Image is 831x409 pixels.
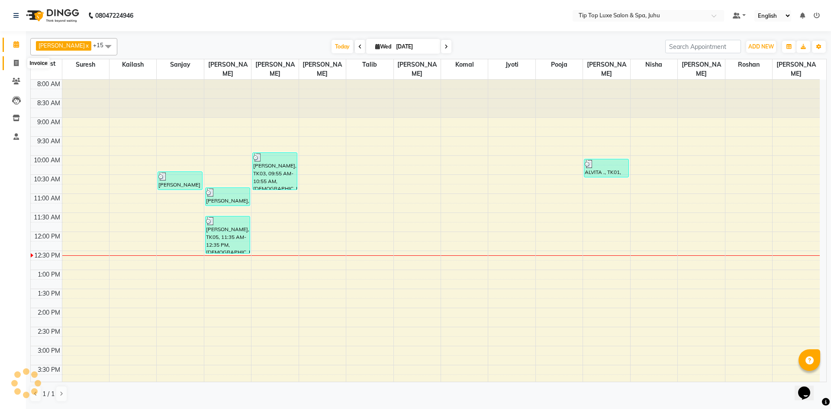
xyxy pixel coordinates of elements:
[206,216,250,253] div: [PERSON_NAME], TK05, 11:35 AM-12:35 PM, [DEMOGRAPHIC_DATA] Hair Services - [DEMOGRAPHIC_DATA] Hai...
[42,390,55,399] span: 1 / 1
[746,41,776,53] button: ADD NEW
[206,188,250,206] div: [PERSON_NAME], TK04, 10:50 AM-11:20 AM, Groom Services - [PERSON_NAME] Trimming (₹200)
[678,59,725,79] span: [PERSON_NAME]
[158,172,202,190] div: [PERSON_NAME] ., TK02, 10:25 AM-10:55 AM, [DEMOGRAPHIC_DATA] Hair Services - [DEMOGRAPHIC_DATA] H...
[393,40,437,53] input: 2025-09-03
[795,374,822,400] iframe: chat widget
[584,159,628,177] div: ALVITA ., TK01, 10:05 AM-10:35 AM, Threading - Eyebrow For [DEMOGRAPHIC_DATA] (₹100)
[35,137,62,146] div: 9:30 AM
[32,213,62,222] div: 11:30 AM
[394,59,441,79] span: [PERSON_NAME]
[22,3,81,28] img: logo
[157,59,203,70] span: Sanjay
[665,40,741,53] input: Search Appointment
[35,118,62,127] div: 9:00 AM
[32,175,62,184] div: 10:30 AM
[253,153,297,190] div: [PERSON_NAME], TK03, 09:55 AM-10:55 AM, [DEMOGRAPHIC_DATA] Hair Services - [DEMOGRAPHIC_DATA] Hai...
[346,59,393,70] span: Talib
[332,40,353,53] span: Today
[36,327,62,336] div: 2:30 PM
[35,80,62,89] div: 8:00 AM
[62,59,109,70] span: Suresh
[32,156,62,165] div: 10:00 AM
[204,59,251,79] span: [PERSON_NAME]
[373,43,393,50] span: Wed
[748,43,774,50] span: ADD NEW
[36,365,62,374] div: 3:30 PM
[35,99,62,108] div: 8:30 AM
[36,289,62,298] div: 1:30 PM
[583,59,630,79] span: [PERSON_NAME]
[36,308,62,317] div: 2:00 PM
[93,42,110,48] span: +15
[39,42,85,49] span: [PERSON_NAME]
[725,59,772,70] span: Roshan
[32,251,62,260] div: 12:30 PM
[110,59,156,70] span: Kailash
[441,59,488,70] span: Komal
[36,346,62,355] div: 3:00 PM
[536,59,583,70] span: Pooja
[488,59,535,70] span: Jyoti
[773,59,820,79] span: [PERSON_NAME]
[32,194,62,203] div: 11:00 AM
[32,232,62,241] div: 12:00 PM
[299,59,346,79] span: [PERSON_NAME]
[27,58,49,68] div: Invoice
[85,42,89,49] a: x
[36,270,62,279] div: 1:00 PM
[251,59,298,79] span: [PERSON_NAME]
[95,3,133,28] b: 08047224946
[631,59,677,70] span: Nisha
